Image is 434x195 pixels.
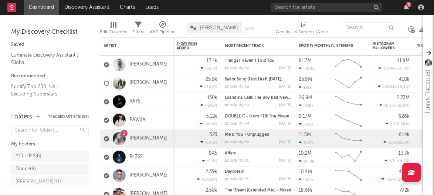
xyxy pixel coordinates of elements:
[225,59,275,63] a: Things I Haven’t Told You
[177,41,206,50] span: 7-Day Fans Added
[225,44,280,48] div: Most Recent Track
[404,4,409,10] button: 3
[225,85,249,89] div: popularity: 62
[225,133,269,137] a: Me & You - Unplugged
[394,85,408,89] span: +45.4 %
[225,77,291,81] div: Sailor Song (First Draft 4.29.24)
[299,140,314,145] div: 9.27k
[299,44,354,48] div: Spotify Monthly Listeners
[384,158,410,163] div: ( )
[383,140,410,145] div: ( )
[225,151,236,155] a: Afters
[225,77,282,81] a: Sailor Song (First Draft [DATE])
[206,114,217,119] div: 5.12k
[225,103,249,107] div: popularity: 59
[299,177,314,182] div: -161k
[332,148,365,167] svg: Chart title
[378,84,410,89] div: ( )
[225,159,249,163] div: popularity: 61
[332,74,365,93] svg: Chart title
[332,93,365,111] svg: Chart title
[129,80,167,86] a: [PERSON_NAME]
[225,151,291,155] div: Afters
[11,112,32,121] div: Folders
[132,19,144,40] div: Filters
[397,95,410,100] div: 2.73M
[279,122,291,126] div: [DATE]
[200,121,217,126] div: -40.4 %
[225,177,249,181] div: popularity: 53
[48,115,89,119] button: Tracked Artists(159)
[225,66,249,70] div: popularity: 62
[332,167,365,185] svg: Chart title
[279,66,291,70] div: [DATE]
[11,51,81,66] a: Luminate Discovery Assistant / Global
[200,103,217,108] div: +282 %
[299,159,314,164] div: 95.4k
[11,164,89,175] a: Dance(8)
[206,169,217,174] div: 2.39k
[299,114,312,119] div: 9.17M
[225,96,334,100] a: Grandma Calls The Boy Bad News - From F1® The Movie
[209,151,217,156] div: 945
[200,140,217,145] div: -58.2 %
[132,28,144,37] div: Filters
[206,188,217,193] div: 2.58k
[423,70,432,113] div: [PERSON_NAME]
[332,111,365,130] svg: Chart title
[399,132,410,137] div: 614k
[11,72,89,81] div: Recommended
[397,58,410,63] div: 11.8M
[129,61,167,68] a: [PERSON_NAME]
[129,172,167,179] a: [PERSON_NAME]
[225,170,291,174] div: Daydream
[225,122,250,126] div: popularity: 64
[299,122,314,127] div: -231k
[396,67,408,71] span: -50.3 %
[225,59,291,63] div: Things I Haven’t Told You
[225,114,289,118] a: DOUBLE C - From F1® The Movie
[129,154,143,160] a: BL3SS
[16,165,36,174] div: Dance ( 8 )
[395,104,408,108] span: +21.8 %
[210,132,217,137] div: 523
[399,114,410,119] div: 626k
[386,121,410,126] div: ( )
[386,178,395,182] span: -354
[279,177,291,181] div: [DATE]
[383,85,393,89] span: 2.03k
[299,132,311,137] div: 11.5M
[279,159,291,163] div: [DATE]
[11,125,89,136] input: Search for folders...
[399,188,410,193] div: 772k
[201,66,217,71] div: -32.5 %
[150,19,176,40] div: A&R Pipeline
[11,28,89,37] div: My Discovery Checklist
[383,67,394,71] span: 6.64k
[129,135,167,142] a: [PERSON_NAME]
[299,169,312,174] div: 10.4M
[225,114,291,118] div: DOUBLE C - From F1® The Movie
[275,19,331,40] div: Weekly UK Streams (Weekly UK Streams)
[299,103,314,108] div: -118k
[100,19,127,40] div: Edit Columns
[299,85,312,90] div: 121k
[245,27,254,31] button: Save
[373,41,399,50] div: Instagram Followers
[299,58,312,63] div: 81.7M
[225,170,244,174] a: Daydream
[390,122,398,126] span: 1.7k
[388,141,395,145] span: 555
[399,122,408,126] span: -56 %
[382,177,410,182] div: ( )
[11,140,89,149] div: My Folders
[16,178,61,186] div: [PERSON_NAME] ( 11 )
[342,22,397,33] input: Search...
[11,176,89,188] a: [PERSON_NAME](11)
[299,66,315,71] div: -619k
[11,151,89,162] a: Y.O.U.R.S(6)
[225,188,291,192] a: The Dream (Extended Mix) - Mixed
[396,141,408,145] span: +225 %
[150,28,176,37] div: A&R Pipeline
